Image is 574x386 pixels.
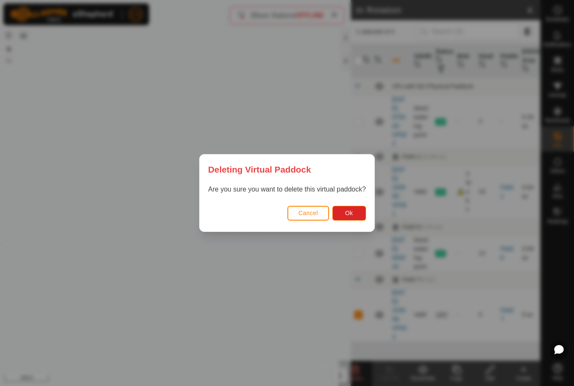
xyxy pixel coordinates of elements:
[208,184,366,194] p: Are you sure you want to delete this virtual paddock?
[345,210,353,216] span: Ok
[332,206,366,221] button: Ok
[287,206,329,221] button: Cancel
[298,210,318,216] span: Cancel
[208,163,311,176] span: Deleting Virtual Paddock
